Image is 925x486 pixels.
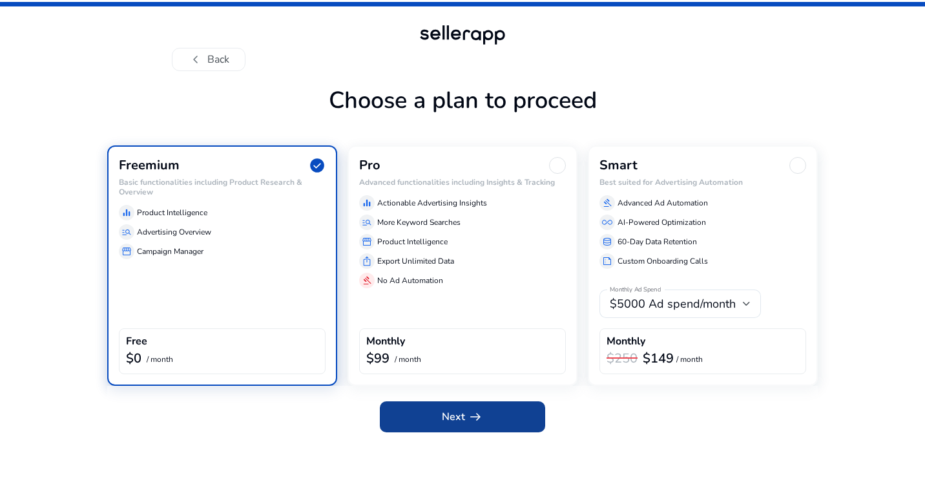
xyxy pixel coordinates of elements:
h4: Free [126,335,147,348]
b: $0 [126,350,141,367]
p: Campaign Manager [137,246,203,257]
p: Custom Onboarding Calls [618,255,708,267]
span: database [602,237,612,247]
span: all_inclusive [602,217,612,227]
p: Advertising Overview [137,226,211,238]
span: manage_search [362,217,372,227]
p: Export Unlimited Data [377,255,454,267]
b: $149 [643,350,674,367]
span: arrow_right_alt [468,409,483,425]
h4: Monthly [607,335,645,348]
span: Next [442,409,483,425]
span: summarize [602,256,612,266]
span: storefront [362,237,372,247]
mat-label: Monthly Ad Spend [610,286,661,295]
span: storefront [121,246,132,257]
span: gavel [362,275,372,286]
p: / month [676,355,703,364]
span: manage_search [121,227,132,237]
p: Advanced Ad Automation [618,197,708,209]
p: Product Intelligence [137,207,207,218]
p: / month [395,355,421,364]
h3: $250 [607,351,638,366]
h6: Advanced functionalities including Insights & Tracking [359,178,566,187]
span: equalizer [121,207,132,218]
p: No Ad Automation [377,275,443,286]
h1: Choose a plan to proceed [107,87,818,145]
h6: Basic functionalities including Product Research & Overview [119,178,326,196]
span: gavel [602,198,612,208]
span: $5000 Ad spend/month [610,296,736,312]
p: Actionable Advertising Insights [377,197,487,209]
p: More Keyword Searches [377,217,461,228]
h3: Pro [359,158,380,173]
p: Product Intelligence [377,236,448,248]
h3: Freemium [119,158,180,173]
p: AI-Powered Optimization [618,217,706,228]
span: ios_share [362,256,372,266]
h4: Monthly [366,335,405,348]
button: Nextarrow_right_alt [380,401,545,432]
h6: Best suited for Advertising Automation [599,178,806,187]
b: $99 [366,350,390,367]
span: check_circle [309,157,326,174]
p: / month [147,355,173,364]
button: chevron_leftBack [172,48,245,71]
h3: Smart [599,158,638,173]
span: equalizer [362,198,372,208]
span: chevron_left [188,52,203,67]
p: 60-Day Data Retention [618,236,697,248]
